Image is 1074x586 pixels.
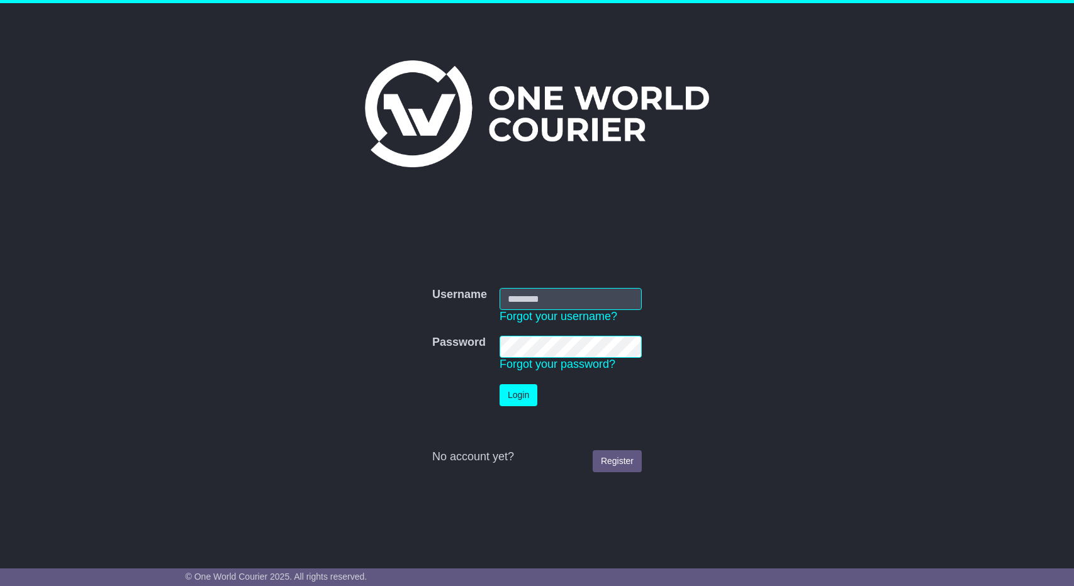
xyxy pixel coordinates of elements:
a: Register [593,450,642,472]
button: Login [500,384,537,406]
label: Password [432,336,486,350]
a: Forgot your password? [500,358,615,370]
div: No account yet? [432,450,642,464]
a: Forgot your username? [500,310,617,323]
label: Username [432,288,487,302]
img: One World [365,60,708,167]
span: © One World Courier 2025. All rights reserved. [186,572,367,582]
